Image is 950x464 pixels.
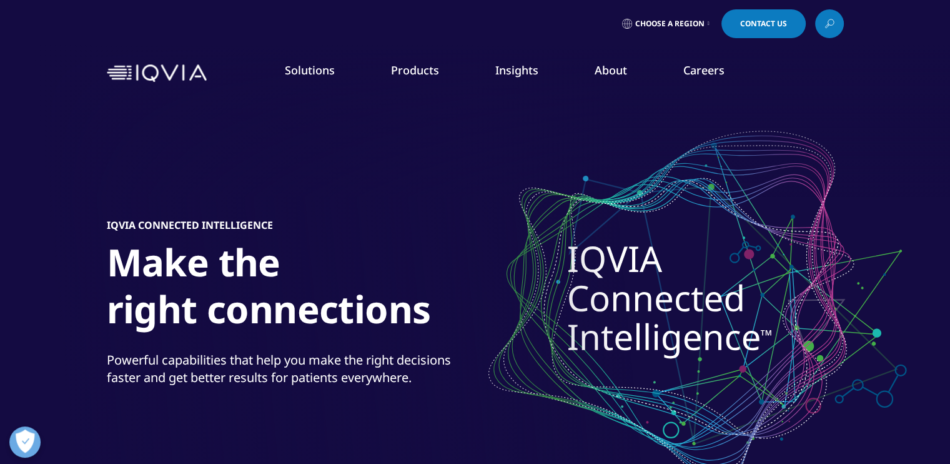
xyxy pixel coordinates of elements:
[635,19,705,29] span: Choose a Region
[285,63,335,78] a: Solutions
[740,20,787,28] span: Contact Us
[107,351,472,394] p: Powerful capabilities that help you make the right decisions faster and get better results for pa...
[721,9,806,38] a: Contact Us
[683,63,725,78] a: Careers
[9,426,41,458] button: Abrir preferencias
[595,63,627,78] a: About
[391,63,439,78] a: Products
[212,44,844,103] nav: Primary
[107,239,575,340] h1: Make the right connections
[107,219,273,231] h5: IQVIA Connected Intelligence
[495,63,538,78] a: Insights
[107,64,207,83] img: IQVIA Healthcare Information Technology and Pharma Clinical Research Company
